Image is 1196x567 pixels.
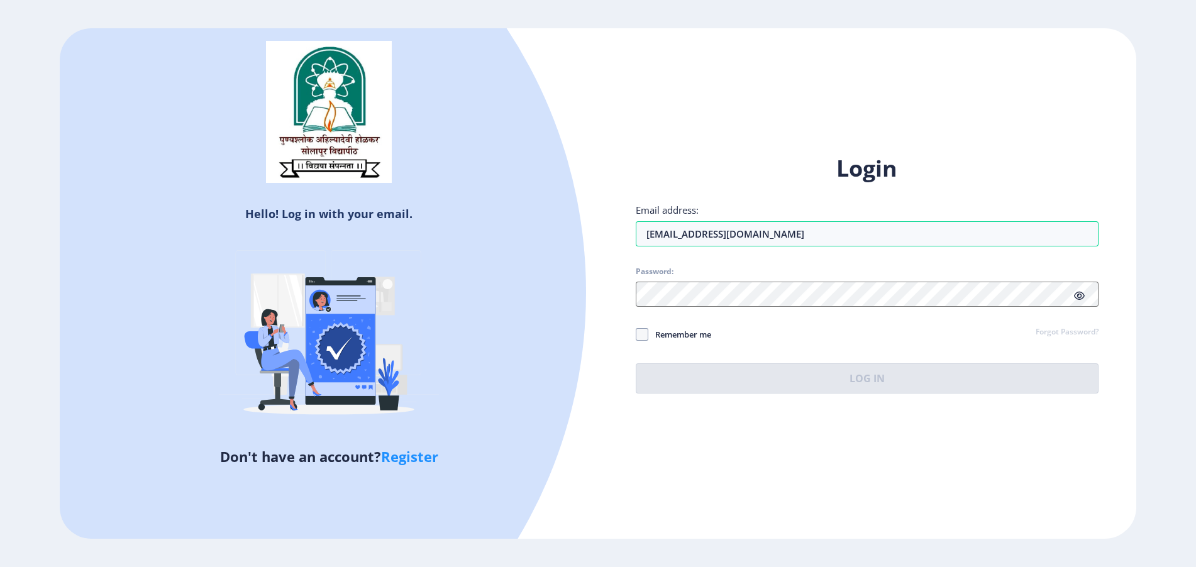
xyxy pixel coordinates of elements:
a: Forgot Password? [1036,327,1099,338]
input: Email address [636,221,1099,246]
a: Register [381,447,438,466]
label: Email address: [636,204,699,216]
span: Remember me [648,327,711,342]
label: Password: [636,267,673,277]
h1: Login [636,153,1099,184]
img: Verified-rafiki.svg [219,226,439,446]
h5: Don't have an account? [69,446,589,466]
img: sulogo.png [266,41,392,183]
button: Log In [636,363,1099,394]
